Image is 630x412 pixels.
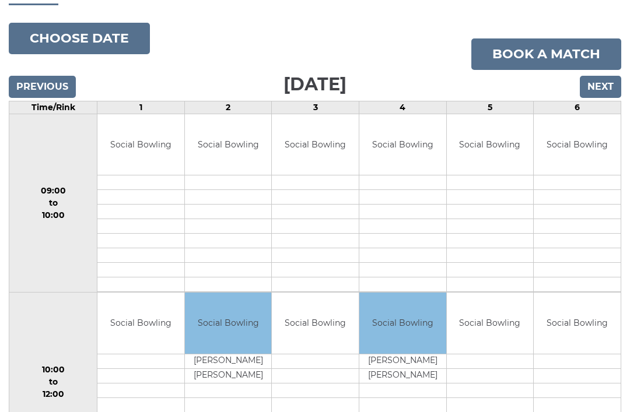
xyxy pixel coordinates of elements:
[97,293,184,354] td: Social Bowling
[97,101,185,114] td: 1
[185,293,272,354] td: Social Bowling
[9,23,150,54] button: Choose date
[534,101,621,114] td: 6
[9,101,97,114] td: Time/Rink
[534,114,621,175] td: Social Bowling
[359,114,446,175] td: Social Bowling
[272,114,359,175] td: Social Bowling
[272,293,359,354] td: Social Bowling
[359,101,447,114] td: 4
[185,114,272,175] td: Social Bowling
[447,293,534,354] td: Social Bowling
[447,114,534,175] td: Social Bowling
[185,354,272,368] td: [PERSON_NAME]
[9,114,97,293] td: 09:00 to 10:00
[272,101,359,114] td: 3
[359,354,446,368] td: [PERSON_NAME]
[359,368,446,383] td: [PERSON_NAME]
[185,368,272,383] td: [PERSON_NAME]
[534,293,621,354] td: Social Bowling
[446,101,534,114] td: 5
[580,76,621,98] input: Next
[9,76,76,98] input: Previous
[97,114,184,175] td: Social Bowling
[184,101,272,114] td: 2
[359,293,446,354] td: Social Bowling
[471,38,621,70] a: Book a match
